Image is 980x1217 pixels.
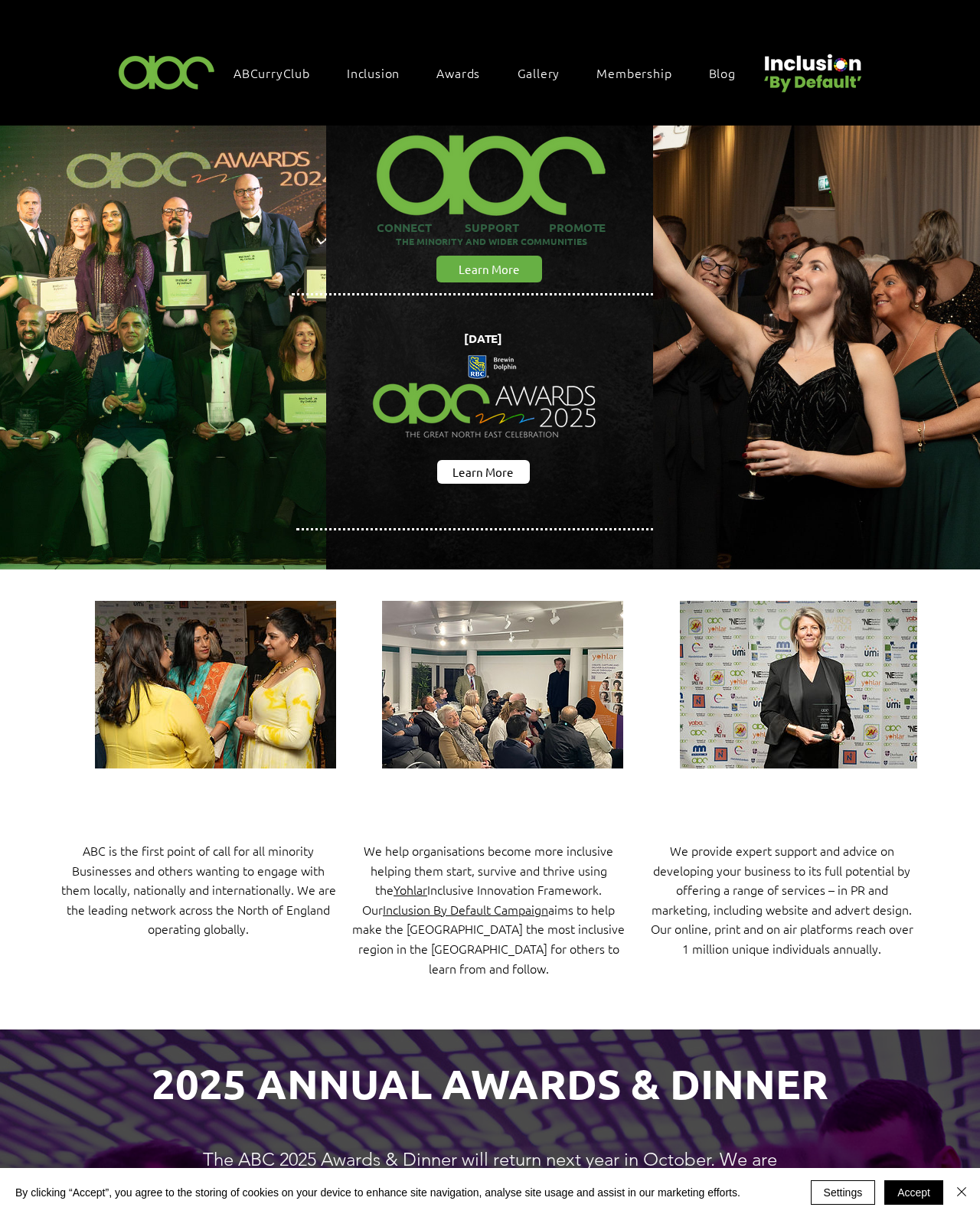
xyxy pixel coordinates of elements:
span: CONNECT SUPPORT PROMOTE [377,220,606,235]
span: Gallery [518,64,560,81]
a: Membership [589,57,694,89]
button: Settings [811,1180,876,1205]
div: Awards [429,57,503,89]
a: Inclusion By Default Campaign [383,901,548,918]
span: ABCurryClub [234,64,310,81]
span: Blog [709,64,736,81]
span: ABC is the first point of call for all minority Businesses and others wanting to engage with them... [61,842,336,937]
a: Blog [701,57,759,89]
img: Northern Insights Double Pager Apr 2025.png [359,327,611,468]
span: 2025 ANNUAL AWARDS & DINNER [152,1058,828,1109]
a: Learn More [437,460,530,484]
span: We provide expert support and advice on developing your business to its full potential by offerin... [651,842,913,957]
div: Inclusion [339,57,423,89]
span: The ABC 2025 Awards & Dinner will return next year in October. We are expecting this [187,1148,778,1193]
span: Our aims to help make the [GEOGRAPHIC_DATA] the most inclusive region in the [GEOGRAPHIC_DATA] fo... [352,901,625,977]
button: Close [952,1180,971,1205]
span: [DATE] [464,331,502,346]
a: Yohlar [394,881,427,898]
img: ABC-Logo-Blank-Background-01-01-2_edited.png [368,116,613,220]
a: Learn More [436,256,542,282]
span: We help organisations become more inclusive helping them start, survive and thrive using the Incl... [364,842,613,898]
button: Accept [884,1180,943,1205]
a: Gallery [510,57,583,89]
img: ABCAwards2024-00042-Enhanced-NR.jpg [680,601,917,768]
img: Close [952,1183,971,1201]
img: ABC-Logo-Blank-Background-01-01-2.png [114,49,220,94]
span: By clicking “Accept”, you agree to the storing of cookies on your device to enhance site navigati... [15,1186,740,1199]
img: IMG-20230119-WA0022.jpg [382,601,623,768]
span: THE MINORITY AND WIDER COMMUNITIES [396,235,587,247]
a: ABCurryClub [226,57,333,89]
img: abc background hero black.png [326,126,653,574]
span: Membership [596,64,671,81]
span: Learn More [459,261,520,277]
span: Learn More [452,464,514,480]
img: Untitled design (22).png [759,41,864,94]
span: Awards [436,64,480,81]
img: ABCAwards2024-09595.jpg [95,601,336,768]
span: Inclusion [347,64,400,81]
nav: Site [226,57,759,89]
